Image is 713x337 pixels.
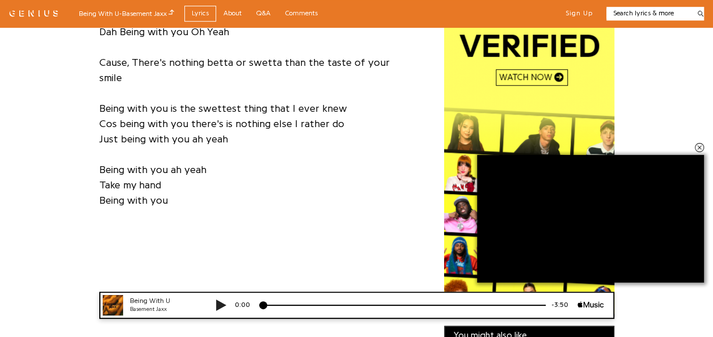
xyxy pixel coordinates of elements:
[249,6,278,21] a: Q&A
[278,6,325,21] a: Comments
[566,9,593,18] button: Sign Up
[40,5,108,14] div: Being With U
[79,8,174,19] div: Being With U - Basement Jaxx
[455,9,487,18] div: -3:50
[216,6,249,21] a: About
[184,6,216,21] a: Lyrics
[12,3,33,24] img: 72x72bb.jpg
[606,9,691,18] input: Search lyrics & more
[40,14,108,22] div: Basement Jaxx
